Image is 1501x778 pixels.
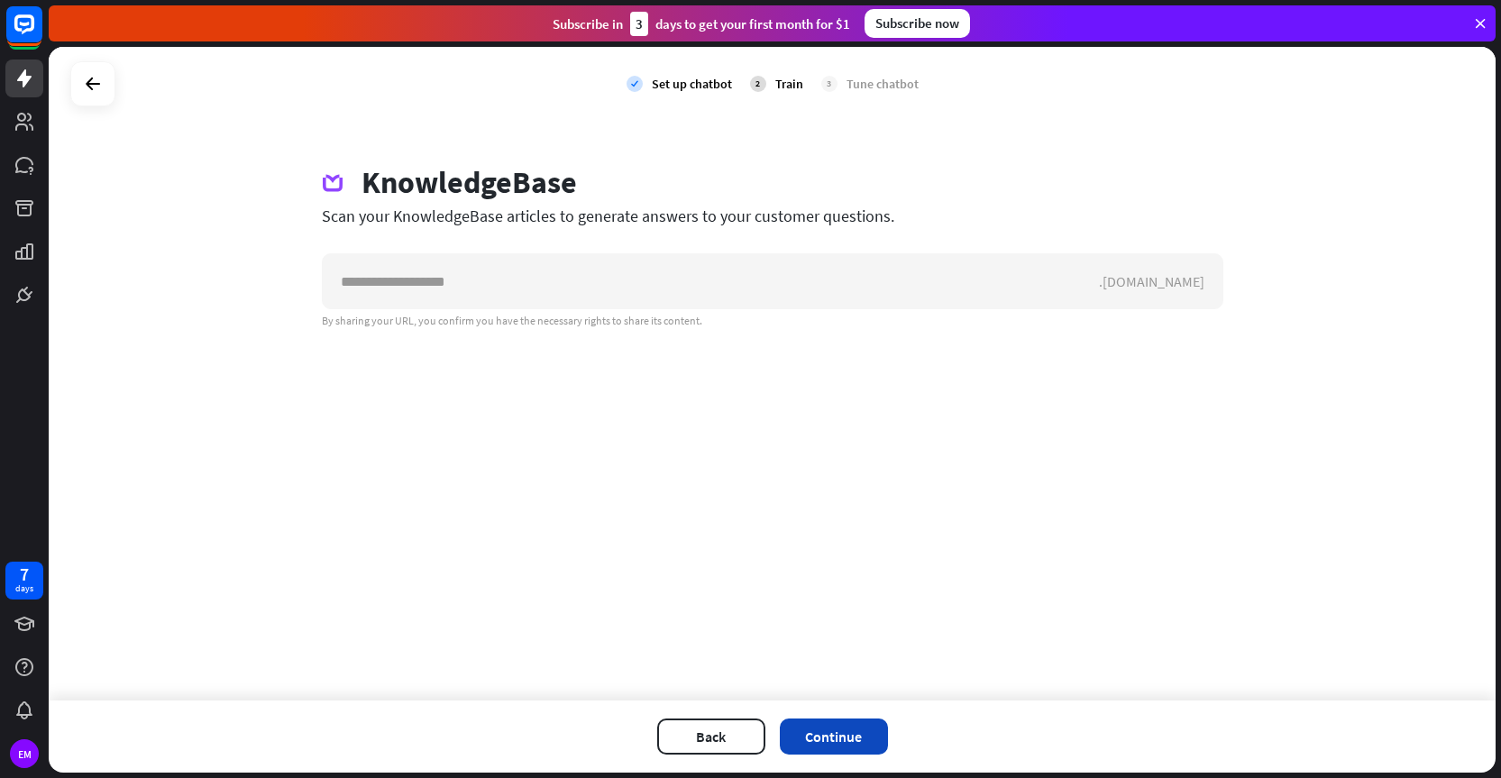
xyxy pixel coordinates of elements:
div: Subscribe now [865,9,970,38]
div: Scan your KnowledgeBase articles to generate answers to your customer questions. [322,206,1223,226]
div: .[DOMAIN_NAME] [1099,272,1222,290]
div: Set up chatbot [652,76,732,92]
i: check [627,76,643,92]
a: 7 days [5,562,43,600]
div: days [15,582,33,595]
div: Tune chatbot [847,76,919,92]
button: Open LiveChat chat widget [14,7,69,61]
div: 2 [750,76,766,92]
div: By sharing your URL, you confirm you have the necessary rights to share its content. [322,314,1223,328]
div: EM [10,739,39,768]
div: Train [775,76,803,92]
button: Continue [780,719,888,755]
div: 3 [630,12,648,36]
div: 7 [20,566,29,582]
div: 3 [821,76,837,92]
div: KnowledgeBase [362,164,577,201]
div: Subscribe in days to get your first month for $1 [553,12,850,36]
button: Back [657,719,765,755]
